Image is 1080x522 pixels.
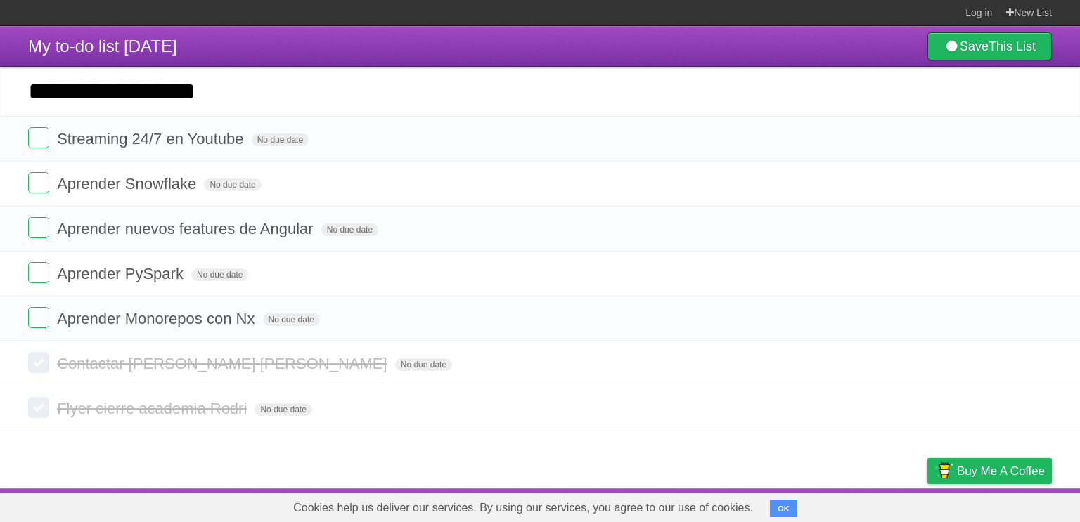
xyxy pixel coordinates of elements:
label: Done [28,127,49,148]
span: No due date [255,403,311,416]
span: No due date [204,178,261,191]
span: Aprender PySpark [57,265,187,282]
span: No due date [191,268,248,281]
a: Suggest a feature [963,492,1052,518]
label: Done [28,307,49,328]
span: No due date [395,358,452,371]
a: Developers [787,492,844,518]
label: Done [28,397,49,418]
span: Flyer cierre academia Rodri [57,400,250,417]
a: Privacy [909,492,946,518]
a: SaveThis List [927,32,1052,60]
span: No due date [263,313,320,326]
span: Buy me a coffee [957,459,1045,483]
button: OK [770,500,797,517]
label: Done [28,352,49,373]
img: Buy me a coffee [934,459,953,483]
span: Cookies help us deliver our services. By using our services, you agree to our use of cookies. [279,494,767,522]
span: Aprender Monorepos con Nx [57,310,258,327]
b: This List [989,39,1036,53]
span: Aprender Snowflake [57,175,200,193]
span: Aprender nuevos features de Angular [57,220,316,237]
label: Done [28,217,49,238]
span: Contactar [PERSON_NAME] [PERSON_NAME] [57,355,390,372]
label: Done [28,172,49,193]
span: No due date [321,223,378,236]
a: About [740,492,770,518]
span: Streaming 24/7 en Youtube [57,130,247,148]
a: Buy me a coffee [927,458,1052,484]
span: My to-do list [DATE] [28,37,177,56]
a: Terms [861,492,892,518]
span: No due date [252,133,309,146]
label: Done [28,262,49,283]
